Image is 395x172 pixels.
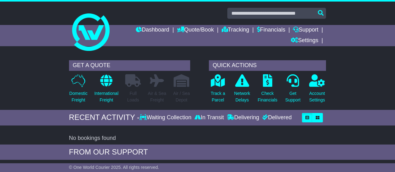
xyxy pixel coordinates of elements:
a: Tracking [222,25,249,36]
p: Air & Sea Freight [148,90,166,103]
div: FROM OUR SUPPORT [69,148,326,157]
p: International Freight [94,90,118,103]
p: Full Loads [125,90,141,103]
a: NetworkDelays [234,74,250,107]
div: No bookings found [69,135,326,142]
div: Delivering [225,114,261,121]
div: In Transit [193,114,225,121]
p: Check Financials [258,90,277,103]
a: Settings [291,36,318,46]
p: Network Delays [234,90,250,103]
a: Quote/Book [177,25,214,36]
div: GET A QUOTE [69,60,190,71]
p: Get Support [285,90,300,103]
div: Waiting Collection [140,114,193,121]
span: © One World Courier 2025. All rights reserved. [69,165,159,170]
a: CheckFinancials [257,74,278,107]
p: Track a Parcel [211,90,225,103]
a: AccountSettings [309,74,325,107]
a: Track aParcel [210,74,225,107]
div: QUICK ACTIONS [209,60,326,71]
a: Dashboard [136,25,169,36]
a: GetSupport [285,74,301,107]
div: RECENT ACTIVITY - [69,113,140,122]
p: Domestic Freight [69,90,87,103]
a: Financials [257,25,285,36]
a: DomesticFreight [69,74,88,107]
div: Delivered [261,114,292,121]
p: Account Settings [309,90,325,103]
p: Air / Sea Depot [173,90,190,103]
a: InternationalFreight [94,74,119,107]
a: Support [293,25,318,36]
